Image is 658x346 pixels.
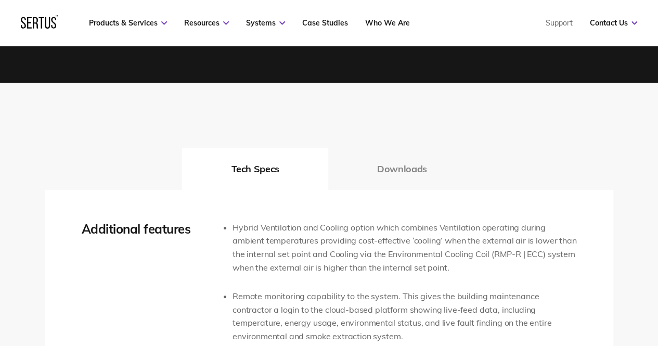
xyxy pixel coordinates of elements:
[233,221,577,274] li: Hybrid Ventilation and Cooling option which combines Ventilation operating during ambient tempera...
[246,18,285,28] a: Systems
[546,18,573,28] a: Support
[89,18,167,28] a: Products & Services
[82,221,217,237] div: Additional features
[590,18,637,28] a: Contact Us
[233,290,577,343] li: Remote monitoring capability to the system. This gives the building maintenance contractor a logi...
[184,18,229,28] a: Resources
[365,18,410,28] a: Who We Are
[302,18,348,28] a: Case Studies
[328,148,476,190] button: Downloads
[471,225,658,346] iframe: Chat Widget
